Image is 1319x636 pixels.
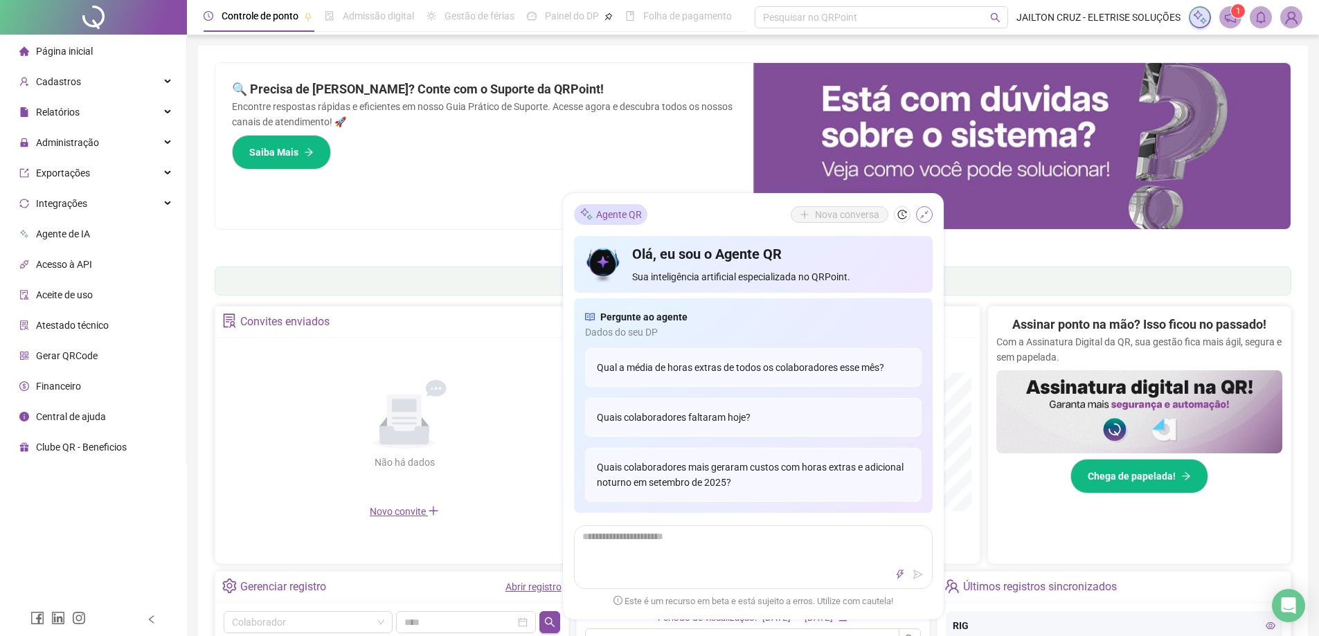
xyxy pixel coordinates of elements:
[30,611,44,625] span: facebook
[545,10,599,21] span: Painel do DP
[19,320,29,330] span: solution
[1181,471,1191,481] span: arrow-right
[996,334,1282,365] p: Com a Assinatura Digital da QR, sua gestão fica mais ágil, segura e sem papelada.
[240,310,330,334] div: Convites enviados
[19,138,29,147] span: lock
[613,594,893,608] span: Este é um recurso em beta e está sujeito a erros. Utilize com cautela!
[325,11,334,21] span: file-done
[580,207,593,221] img: sparkle-icon.fc2bf0ac1784a2077858766a79e2daf3.svg
[19,199,29,208] span: sync
[72,611,86,625] span: instagram
[36,442,127,453] span: Clube QR - Beneficios
[1016,10,1181,25] span: JAILTON CRUZ - ELETRISE SOLUÇÕES
[19,107,29,117] span: file
[19,260,29,269] span: api
[585,244,622,284] img: icon
[19,412,29,421] span: info-circle
[892,566,908,583] button: thunderbolt
[1272,589,1305,622] div: Open Intercom Messenger
[1192,10,1208,25] img: sparkle-icon.fc2bf0ac1784a2077858766a79e2daf3.svg
[304,12,312,21] span: pushpin
[505,581,562,592] a: Abrir registro
[990,12,1001,23] span: search
[600,309,688,325] span: Pergunte ao agente
[36,259,92,270] span: Acesso à API
[19,381,29,391] span: dollar
[1266,621,1275,630] span: eye
[36,137,99,148] span: Administração
[232,135,331,170] button: Saiba Mais
[632,269,921,284] span: Sua inteligência artificial especializada no QRPoint.
[222,579,237,593] span: setting
[897,210,907,219] span: history
[19,77,29,87] span: user-add
[36,107,80,118] span: Relatórios
[1012,315,1266,334] h2: Assinar ponto na mão? Isso ficou no passado!
[36,320,109,331] span: Atestado técnico
[222,10,298,21] span: Controle de ponto
[643,10,732,21] span: Folha de pagamento
[427,11,436,21] span: sun
[585,448,922,502] div: Quais colaboradores mais geraram custos com horas extras e adicional noturno em setembro de 2025?
[204,11,213,21] span: clock-circle
[996,370,1282,453] img: banner%2F02c71560-61a6-44d4-94b9-c8ab97240462.png
[604,12,613,21] span: pushpin
[585,398,922,437] div: Quais colaboradores faltaram hoje?
[19,168,29,178] span: export
[1231,4,1245,18] sup: 1
[585,348,922,387] div: Qual a média de horas extras de todos os colaboradores esse mês?
[232,99,737,129] p: Encontre respostas rápidas e eficientes em nosso Guia Prático de Suporte. Acesse agora e descubra...
[370,506,439,517] span: Novo convite
[232,80,737,99] h2: 🔍 Precisa de [PERSON_NAME]? Conte com o Suporte da QRPoint!
[613,596,622,605] span: exclamation-circle
[19,290,29,300] span: audit
[304,147,314,157] span: arrow-right
[1088,469,1176,484] span: Chega de papelada!
[222,314,237,328] span: solution
[341,455,468,470] div: Não há dados
[1070,459,1208,493] button: Chega de papelada!
[753,63,1291,229] img: banner%2F0cf4e1f0-cb71-40ef-aa93-44bd3d4ee559.png
[963,575,1117,599] div: Últimos registros sincronizados
[36,381,81,392] span: Financeiro
[19,351,29,361] span: qrcode
[585,325,922,340] span: Dados do seu DP
[791,206,888,223] button: Nova conversa
[585,309,595,325] span: read
[632,244,921,264] h4: Olá, eu sou o Agente QR
[36,350,98,361] span: Gerar QRCode
[36,46,93,57] span: Página inicial
[36,411,106,422] span: Central de ajuda
[36,198,87,209] span: Integrações
[445,10,514,21] span: Gestão de férias
[944,579,959,593] span: team
[1236,6,1241,16] span: 1
[51,611,65,625] span: linkedin
[953,618,1275,633] div: RIG
[625,11,635,21] span: book
[36,228,90,239] span: Agente de IA
[240,575,326,599] div: Gerenciar registro
[147,615,156,624] span: left
[574,204,647,225] div: Agente QR
[19,46,29,56] span: home
[19,442,29,452] span: gift
[919,210,929,219] span: shrink
[910,566,926,583] button: send
[428,505,439,516] span: plus
[36,289,93,300] span: Aceite de uso
[1224,11,1237,24] span: notification
[544,617,555,628] span: search
[1281,7,1302,28] img: 94463
[249,145,298,160] span: Saiba Mais
[343,10,414,21] span: Admissão digital
[527,11,537,21] span: dashboard
[895,570,905,579] span: thunderbolt
[1255,11,1267,24] span: bell
[36,76,81,87] span: Cadastros
[36,167,90,179] span: Exportações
